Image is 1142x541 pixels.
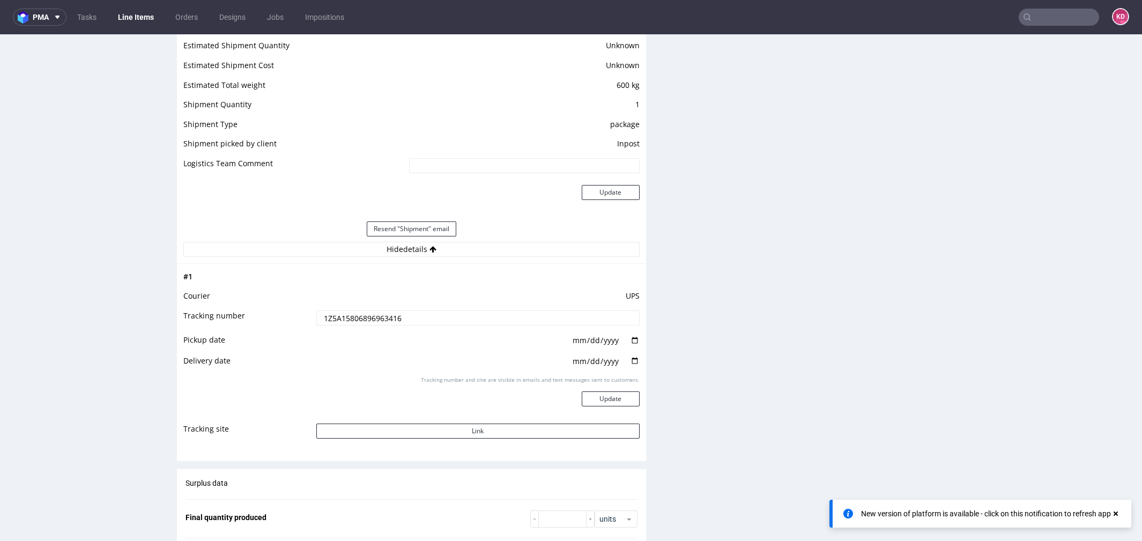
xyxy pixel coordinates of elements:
td: package [406,84,640,103]
p: Tracking number and site are visible in emails and text messages sent to customers. [421,342,640,349]
td: Unknown [406,5,640,25]
span: Surplus data [186,444,228,453]
td: Delivery date [183,320,314,341]
button: Update [582,151,640,166]
span: pma [33,13,49,21]
td: UPS [314,255,640,275]
a: Link [316,391,640,401]
td: Shipment Quantity [183,64,406,84]
td: 600 kg [406,45,640,64]
button: Update [582,357,640,372]
a: Line Items [112,9,160,26]
button: Hidedetails [183,207,640,223]
td: Pickup date [183,299,314,320]
td: Shipment picked by client [183,103,406,123]
button: Link [316,389,640,404]
td: Unknown [406,25,640,45]
span: Final quantity produced [186,479,266,487]
td: 1 [406,64,640,84]
td: Tracking number [183,275,314,299]
td: Shipment Type [183,84,406,103]
a: Impositions [299,9,351,26]
td: Inpost [406,103,640,123]
a: Orders [169,9,204,26]
a: Tasks [71,9,103,26]
figcaption: KD [1113,9,1128,24]
span: units [599,479,626,490]
a: Designs [213,9,252,26]
td: Tracking site [183,388,314,412]
td: Estimated Total weight [183,45,406,64]
a: Jobs [261,9,290,26]
button: Resend "Shipment" email [367,187,456,202]
span: # 1 [183,237,192,247]
div: New version of platform is available - click on this notification to refresh app [861,508,1111,519]
td: Estimated Shipment Cost [183,25,406,45]
td: Logistics Team Comment [183,123,406,147]
td: Estimated Shipment Quantity [183,5,406,25]
button: pma [13,9,66,26]
img: logo [18,11,33,24]
td: Courier [183,255,314,275]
